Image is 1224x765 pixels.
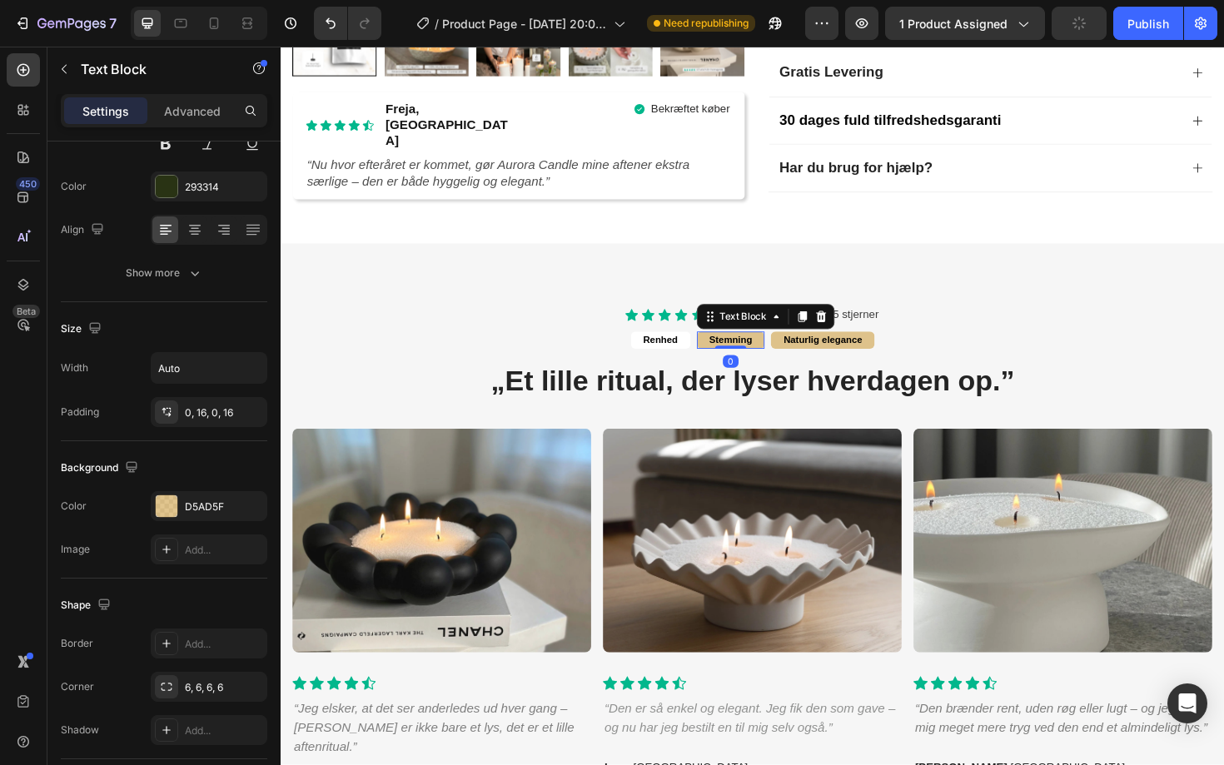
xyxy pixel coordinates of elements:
[442,15,607,32] span: Product Page - [DATE] 20:02:12
[152,353,266,383] input: Auto
[899,15,1008,32] span: 1 product assigned
[185,680,263,695] div: 6, 6, 6, 6
[61,258,267,288] button: Show more
[528,120,690,137] span: Har du brug for hjælp?
[185,180,263,195] div: 293314
[61,318,105,340] div: Size
[61,405,99,420] div: Padding
[664,16,749,31] span: Need republishing
[61,499,87,514] div: Color
[314,7,381,40] div: Undo/Redo
[185,405,263,420] div: 0, 16, 0, 16
[528,19,638,36] strong: Gratis Levering
[343,694,651,728] i: “Den er så enkel og elegant. Jeg fik den som gave – og nu har jeg bestilt en til mig selv også.”
[468,327,485,340] div: 0
[12,405,329,642] img: gempages_585437763273228983-39cd5a2b-5c9e-4c2f-b4e1-b96229825e35.webp
[435,15,439,32] span: /
[61,723,99,738] div: Shadow
[185,499,263,514] div: D5AD5F
[1113,7,1183,40] button: Publish
[185,723,263,738] div: Add...
[14,694,311,748] i: “Jeg elsker, at det ser anderledes ud hver gang – [PERSON_NAME] er ikke bare et lys, det er et li...
[185,543,263,558] div: Add...
[61,179,87,194] div: Color
[126,265,203,281] div: Show more
[461,279,518,294] div: Text Block
[12,305,40,318] div: Beta
[7,7,124,40] button: 7
[61,636,93,651] div: Border
[61,360,88,375] div: Width
[27,118,433,150] i: “Nu hvor efteråret er kommet, gør Aurora Candle mine aftener ekstra særlige – den er både hyggeli...
[454,306,500,317] strong: Stemning
[1167,683,1207,723] div: Open Intercom Messenger
[672,694,982,728] i: “Den brænder rent, uden røg eller lugt – og jeg føler mig meget mere tryg ved den end et almindel...
[61,679,94,694] div: Corner
[82,102,129,120] p: Settings
[61,542,90,557] div: Image
[185,637,263,652] div: Add...
[281,47,1224,765] iframe: Design area
[81,59,222,79] p: Text Block
[164,102,221,120] p: Advanced
[61,457,142,479] div: Background
[532,306,615,317] strong: Naturlig elegance
[528,70,763,87] span: 30 dages fuld tilfredshedsgaranti
[341,405,658,642] img: gempages_585437763273228983-39fd8794-586f-4331-b378-5fc567442fb5.webp
[885,7,1045,40] button: 1 product assigned
[670,405,987,642] img: gempages_585437763273228983-15b5dced-d267-4e6f-8bc3-77e3a67e9ade.webp
[16,177,40,191] div: 450
[12,334,987,376] h2: „Et lille ritual, der lyser hverdagen op.”
[61,219,107,241] div: Align
[1127,15,1169,32] div: Publish
[392,59,475,72] span: Bekræftet køber
[61,594,114,617] div: Shape
[109,13,117,33] p: 7
[384,306,420,317] strong: Renhed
